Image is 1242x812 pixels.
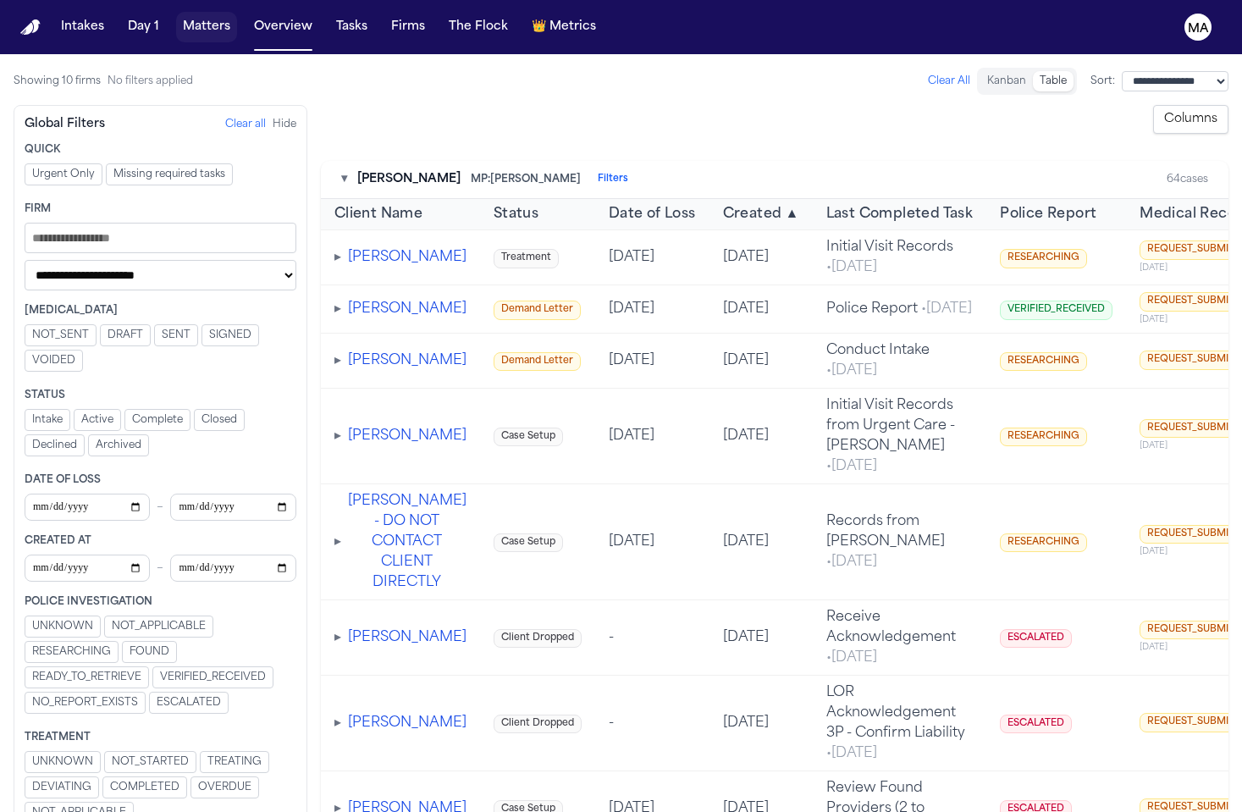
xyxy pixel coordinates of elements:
button: The Flock [442,12,515,42]
a: Intakes [54,12,111,42]
span: Declined [32,439,77,452]
div: Date of Loss [25,473,296,487]
span: RESEARCHING [1000,428,1087,447]
td: - [595,675,709,771]
span: VERIFIED_RECEIVED [160,671,266,684]
span: DEVIATING [32,781,91,794]
span: Demand Letter [494,352,581,372]
span: LOR Acknowledgement 3P - Confirm Liability [826,686,965,760]
button: Missing required tasks [106,163,233,185]
span: ▸ [334,429,341,443]
span: ▸ [334,251,341,264]
span: Sort: [1090,75,1115,88]
td: [DATE] [709,285,813,334]
span: Conduct Intake [826,344,930,378]
span: ▸ [334,302,341,316]
span: SIGNED [209,329,251,342]
span: ESCALATED [157,696,221,710]
button: NO_REPORT_EXISTS [25,692,146,714]
span: • [DATE] [826,555,877,569]
span: RESEARCHING [32,645,111,659]
span: MP: [PERSON_NAME] [471,173,581,186]
span: Urgent Only [32,168,95,181]
button: [PERSON_NAME] [348,426,466,446]
span: TREATING [207,755,262,769]
span: ▸ [334,716,341,730]
span: Receive Acknowledgement [826,610,956,665]
span: Active [81,413,113,427]
div: Global Filters [25,116,105,133]
button: Complete [124,409,190,431]
button: Firms [384,12,432,42]
button: OVERDUE [190,776,259,798]
button: Expand tasks [334,426,341,446]
button: [PERSON_NAME] [348,299,466,319]
span: READY_TO_RETRIEVE [32,671,141,684]
a: Tasks [329,12,374,42]
span: ESCALATED [1000,715,1072,734]
span: • [DATE] [918,302,972,316]
button: Date of Loss [609,204,696,224]
button: Intake [25,409,70,431]
span: Intake [32,413,63,427]
span: Status [494,204,538,224]
button: Expand tasks [334,351,341,371]
div: Treatment [25,731,296,744]
span: No filters applied [108,75,193,88]
span: Closed [201,413,237,427]
span: Client Dropped [494,629,582,649]
span: – [157,497,163,517]
button: crownMetrics [525,12,603,42]
td: [DATE] [709,675,813,771]
span: RESEARCHING [1000,352,1087,372]
button: Clear All [928,75,970,88]
button: Filters [598,173,628,186]
span: COMPLETED [110,781,179,794]
td: [DATE] [709,388,813,483]
span: Created [723,204,782,224]
button: Expand tasks [334,299,341,319]
td: [DATE] [709,599,813,675]
div: Status [25,389,296,402]
div: Police Investigation [25,595,296,609]
span: Complete [132,413,183,427]
button: Closed [194,409,245,431]
button: Day 1 [121,12,166,42]
button: NOT_STARTED [104,751,196,773]
button: Urgent Only [25,163,102,185]
span: Treatment [494,249,559,268]
td: [DATE] [595,230,709,285]
button: Matters [176,12,237,42]
span: Case Setup [494,533,563,553]
div: 64 cases [1167,173,1208,186]
span: ▲ [785,204,798,224]
button: UNKNOWN [25,751,101,773]
span: • [DATE] [826,364,877,378]
button: VERIFIED_RECEIVED [152,666,273,688]
span: Demand Letter [494,301,581,320]
button: Expand tasks [334,713,341,733]
span: Missing required tasks [113,168,225,181]
button: TREATING [200,751,269,773]
button: DEVIATING [25,776,99,798]
span: VOIDED [32,354,75,367]
button: Columns [1153,105,1228,134]
button: [PERSON_NAME] - DO NOT CONTACT CLIENT DIRECTLY [348,491,466,593]
span: UNKNOWN [32,620,93,633]
button: Expand tasks [334,247,341,268]
button: Archived [88,434,149,456]
select: Managing paralegal [25,260,296,290]
button: Police Report [1000,204,1096,224]
button: NOT_APPLICABLE [104,616,213,638]
button: COMPLETED [102,776,187,798]
span: Initial Visit Records from Urgent Care - [PERSON_NAME] [826,399,955,473]
a: Home [20,19,41,36]
button: Overview [247,12,319,42]
span: • [DATE] [826,651,877,665]
span: UNKNOWN [32,755,93,769]
span: NOT_STARTED [112,755,189,769]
